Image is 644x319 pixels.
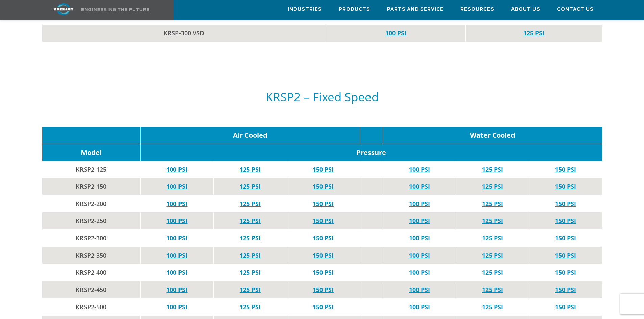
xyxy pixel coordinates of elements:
[555,251,576,259] a: 150 PSI
[42,144,141,161] td: Model
[42,195,141,212] td: KRSP2-200
[166,217,187,225] a: 100 PSI
[555,234,576,242] a: 150 PSI
[482,217,503,225] a: 125 PSI
[409,251,430,259] a: 100 PSI
[166,182,187,190] a: 100 PSI
[42,298,141,316] td: KRSP2-500
[482,286,503,294] a: 125 PSI
[313,234,334,242] a: 150 PSI
[555,303,576,311] a: 150 PSI
[387,6,444,14] span: Parts and Service
[339,0,370,19] a: Products
[555,217,576,225] a: 150 PSI
[240,286,261,294] a: 125 PSI
[409,268,430,276] a: 100 PSI
[288,6,322,14] span: Industries
[240,182,261,190] a: 125 PSI
[166,165,187,174] a: 100 PSI
[42,212,141,230] td: KRSP2-250
[166,234,187,242] a: 100 PSI
[482,234,503,242] a: 125 PSI
[38,3,89,15] img: kaishan logo
[140,144,602,161] td: Pressure
[42,90,602,103] h5: KRSP2 – Fixed Speed
[240,303,261,311] a: 125 PSI
[313,303,334,311] a: 150 PSI
[460,6,494,14] span: Resources
[460,0,494,19] a: Resources
[409,303,430,311] a: 100 PSI
[482,251,503,259] a: 125 PSI
[42,161,141,178] td: KRSP2-125
[482,200,503,208] a: 125 PSI
[42,25,326,42] td: KRSP-300 VSD
[409,200,430,208] a: 100 PSI
[409,286,430,294] a: 100 PSI
[240,165,261,174] a: 125 PSI
[81,8,149,11] img: Engineering the future
[557,0,594,19] a: Contact Us
[555,165,576,174] a: 150 PSI
[511,0,540,19] a: About Us
[42,230,141,247] td: KRSP2-300
[385,29,406,37] a: 100 PSI
[42,281,141,298] td: KRSP2-450
[288,0,322,19] a: Industries
[140,127,360,144] td: Air Cooled
[166,268,187,276] a: 100 PSI
[313,200,334,208] a: 150 PSI
[409,182,430,190] a: 100 PSI
[240,234,261,242] a: 125 PSI
[482,165,503,174] a: 125 PSI
[313,268,334,276] a: 150 PSI
[42,264,141,281] td: KRSP2-400
[313,165,334,174] a: 150 PSI
[555,286,576,294] a: 150 PSI
[313,217,334,225] a: 150 PSI
[523,29,544,37] a: 125 PSI
[166,200,187,208] a: 100 PSI
[555,268,576,276] a: 150 PSI
[482,268,503,276] a: 125 PSI
[383,127,602,144] td: Water Cooled
[339,6,370,14] span: Products
[313,182,334,190] a: 150 PSI
[409,165,430,174] a: 100 PSI
[166,303,187,311] a: 100 PSI
[240,251,261,259] a: 125 PSI
[409,234,430,242] a: 100 PSI
[313,251,334,259] a: 150 PSI
[557,6,594,14] span: Contact Us
[240,200,261,208] a: 125 PSI
[240,268,261,276] a: 125 PSI
[482,303,503,311] a: 125 PSI
[166,251,187,259] a: 100 PSI
[387,0,444,19] a: Parts and Service
[42,247,141,264] td: KRSP2-350
[313,286,334,294] a: 150 PSI
[409,217,430,225] a: 100 PSI
[555,200,576,208] a: 150 PSI
[511,6,540,14] span: About Us
[482,182,503,190] a: 125 PSI
[166,286,187,294] a: 100 PSI
[240,217,261,225] a: 125 PSI
[555,182,576,190] a: 150 PSI
[42,178,141,195] td: KRSP2-150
